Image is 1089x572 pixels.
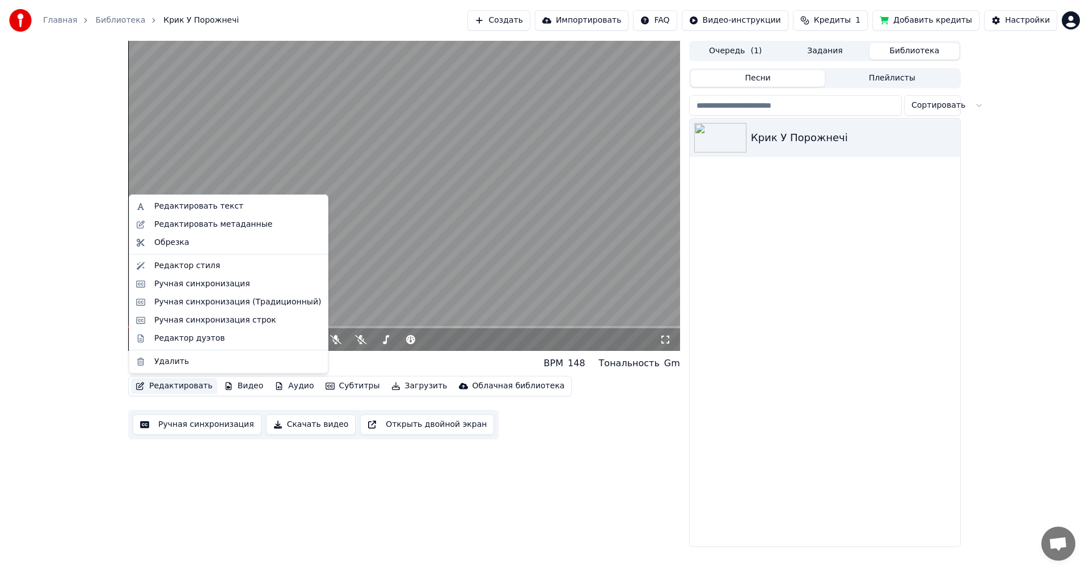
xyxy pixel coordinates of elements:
[691,70,825,87] button: Песни
[154,356,189,367] div: Удалить
[984,10,1057,31] button: Настройки
[664,357,680,370] div: Gm
[869,43,959,60] button: Библиотека
[360,414,494,435] button: Открыть двойной экран
[599,357,660,370] div: Тональность
[128,355,236,371] div: Крик У Порожнечі
[43,15,239,26] nav: breadcrumb
[751,130,956,146] div: Крик У Порожнечі
[535,10,629,31] button: Импортировать
[633,10,677,31] button: FAQ
[163,15,239,26] span: Крик У Порожнечі
[220,378,268,394] button: Видео
[321,378,385,394] button: Субтитры
[825,70,959,87] button: Плейлисты
[133,414,261,435] button: Ручная синхронизация
[154,201,243,212] div: Редактировать текст
[154,278,250,290] div: Ручная синхронизация
[266,414,356,435] button: Скачать видео
[568,357,585,370] div: 148
[95,15,145,26] a: Библиотека
[154,260,220,272] div: Редактор стиля
[750,45,762,57] span: ( 1 )
[9,9,32,32] img: youka
[691,43,780,60] button: Очередь
[467,10,530,31] button: Создать
[154,315,276,326] div: Ручная синхронизация строк
[154,237,189,248] div: Обрезка
[131,378,217,394] button: Редактировать
[814,15,851,26] span: Кредиты
[154,296,321,308] div: Ручная синхронизация (Традиционный)
[793,10,868,31] button: Кредиты1
[43,15,77,26] a: Главная
[154,219,272,230] div: Редактировать метаданные
[855,15,860,26] span: 1
[544,357,563,370] div: BPM
[872,10,980,31] button: Добавить кредиты
[1005,15,1050,26] div: Настройки
[682,10,788,31] button: Видео-инструкции
[1041,527,1075,561] a: Открытый чат
[387,378,452,394] button: Загрузить
[472,380,565,392] div: Облачная библиотека
[154,333,225,344] div: Редактор дуэтов
[780,43,870,60] button: Задания
[911,100,965,111] span: Сортировать
[270,378,318,394] button: Аудио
